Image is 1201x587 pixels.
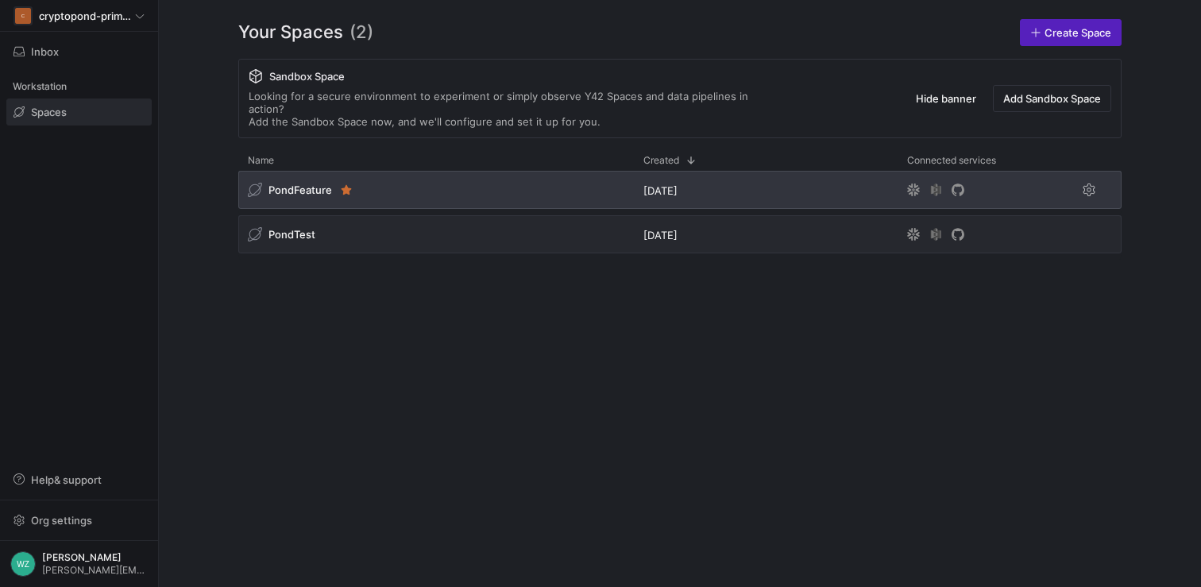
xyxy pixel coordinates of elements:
span: Hide banner [916,92,976,105]
a: Spaces [6,98,152,126]
span: PondFeature [268,183,332,196]
div: C [15,8,31,24]
span: Create Space [1045,26,1111,39]
span: cryptopond-primary [39,10,135,22]
div: Workstation [6,75,152,98]
span: Add Sandbox Space [1003,92,1101,105]
span: [PERSON_NAME][EMAIL_ADDRESS][DOMAIN_NAME] [42,565,148,576]
span: Your Spaces [238,19,343,46]
span: Connected services [907,155,996,166]
button: Add Sandbox Space [993,85,1111,112]
div: WZ [10,551,36,577]
span: Inbox [31,45,59,58]
span: Name [248,155,274,166]
span: Org settings [31,514,92,527]
div: Press SPACE to select this row. [238,171,1122,215]
div: Looking for a secure environment to experiment or simply observe Y42 Spaces and data pipelines in... [249,90,781,128]
span: [DATE] [643,229,678,241]
a: Create Space [1020,19,1122,46]
div: Press SPACE to select this row. [238,215,1122,260]
span: [DATE] [643,184,678,197]
button: Hide banner [906,85,987,112]
span: [PERSON_NAME] [42,552,148,563]
span: (2) [349,19,373,46]
span: Help & support [31,473,102,486]
span: Sandbox Space [269,70,345,83]
button: Org settings [6,507,152,534]
span: Spaces [31,106,67,118]
span: Created [643,155,679,166]
button: WZ[PERSON_NAME][PERSON_NAME][EMAIL_ADDRESS][DOMAIN_NAME] [6,547,152,581]
span: PondTest [268,228,315,241]
a: Org settings [6,516,152,528]
button: Help& support [6,466,152,493]
button: Inbox [6,38,152,65]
